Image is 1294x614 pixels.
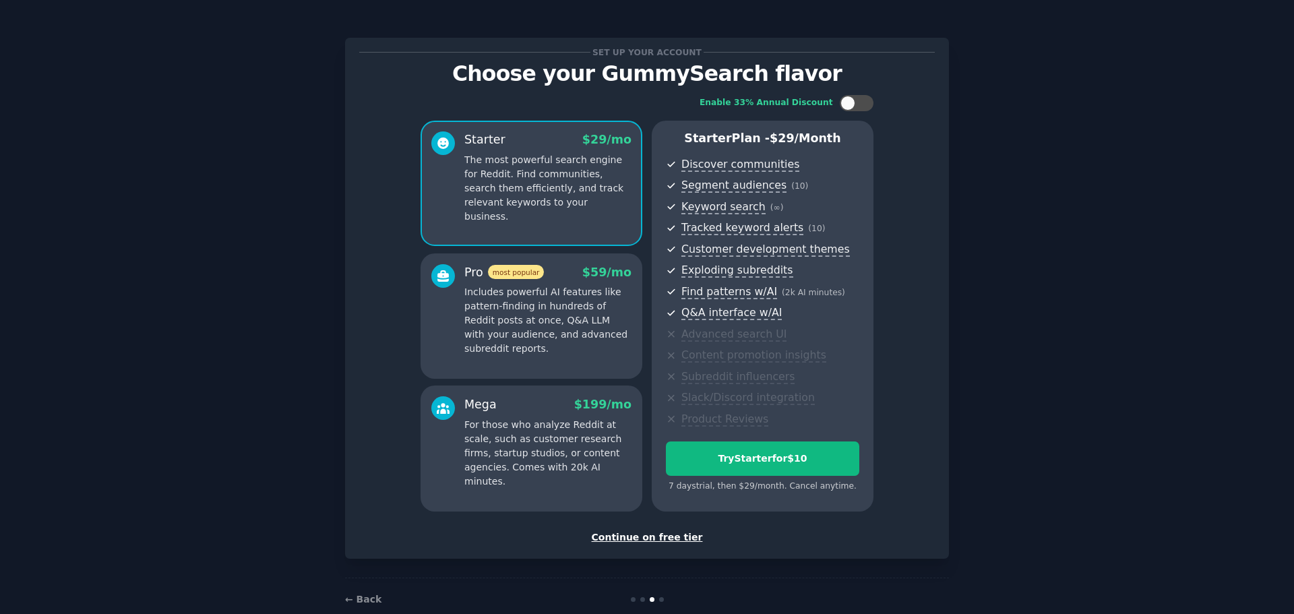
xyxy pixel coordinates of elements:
div: Pro [464,264,544,281]
span: Set up your account [590,45,704,59]
button: TryStarterfor$10 [666,441,859,476]
span: Content promotion insights [681,348,826,363]
div: Enable 33% Annual Discount [700,97,833,109]
span: Slack/Discord integration [681,391,815,405]
span: $ 29 /month [770,131,841,145]
span: Discover communities [681,158,799,172]
span: Exploding subreddits [681,264,793,278]
p: Includes powerful AI features like pattern-finding in hundreds of Reddit posts at once, Q&A LLM w... [464,285,631,356]
span: Product Reviews [681,412,768,427]
span: ( 10 ) [808,224,825,233]
p: The most powerful search engine for Reddit. Find communities, search them efficiently, and track ... [464,153,631,224]
div: Continue on free tier [359,530,935,545]
p: Starter Plan - [666,130,859,147]
span: ( ∞ ) [770,203,784,212]
p: Choose your GummySearch flavor [359,62,935,86]
span: most popular [488,265,545,279]
span: Advanced search UI [681,328,787,342]
div: Try Starter for $10 [667,452,859,466]
div: 7 days trial, then $ 29 /month . Cancel anytime. [666,481,859,493]
span: Subreddit influencers [681,370,795,384]
div: Starter [464,131,505,148]
span: ( 2k AI minutes ) [782,288,845,297]
span: ( 10 ) [791,181,808,191]
p: For those who analyze Reddit at scale, such as customer research firms, startup studios, or conte... [464,418,631,489]
span: Find patterns w/AI [681,285,777,299]
span: Segment audiences [681,179,787,193]
span: Tracked keyword alerts [681,221,803,235]
span: $ 199 /mo [574,398,631,411]
span: Customer development themes [681,243,850,257]
span: Keyword search [681,200,766,214]
span: Q&A interface w/AI [681,306,782,320]
div: Mega [464,396,497,413]
a: ← Back [345,594,381,605]
span: $ 29 /mo [582,133,631,146]
span: $ 59 /mo [582,266,631,279]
